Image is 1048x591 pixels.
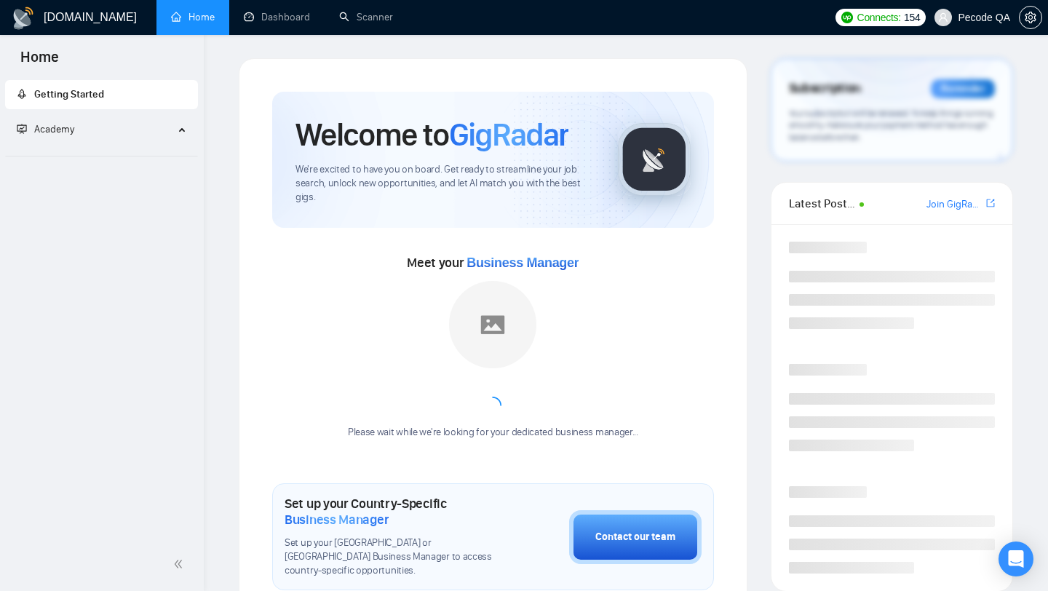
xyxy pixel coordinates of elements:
span: fund-projection-screen [17,124,27,134]
span: GigRadar [449,115,568,154]
div: Reminder [931,79,995,98]
div: Open Intercom Messenger [999,542,1033,576]
a: searchScanner [339,11,393,23]
span: Meet your [407,255,579,271]
a: export [986,197,995,210]
h1: Welcome to [295,115,568,154]
button: setting [1019,6,1042,29]
img: gigradar-logo.png [618,123,691,196]
div: Contact our team [595,529,675,545]
span: Getting Started [34,88,104,100]
span: setting [1020,12,1041,23]
span: Home [9,47,71,77]
button: Contact our team [569,510,702,564]
img: logo [12,7,35,30]
span: Business Manager [285,512,389,528]
a: dashboardDashboard [244,11,310,23]
a: setting [1019,12,1042,23]
span: Latest Posts from the GigRadar Community [789,194,855,213]
span: Connects: [857,9,901,25]
span: 154 [904,9,920,25]
span: We're excited to have you on board. Get ready to streamline your job search, unlock new opportuni... [295,163,595,205]
span: double-left [173,557,188,571]
span: Business Manager [467,255,579,270]
span: Set up your [GEOGRAPHIC_DATA] or [GEOGRAPHIC_DATA] Business Manager to access country-specific op... [285,536,496,578]
span: rocket [17,89,27,99]
span: Subscription [789,76,861,101]
span: user [938,12,948,23]
div: Please wait while we're looking for your dedicated business manager... [339,426,647,440]
li: Getting Started [5,80,198,109]
h1: Set up your Country-Specific [285,496,496,528]
span: Academy [34,123,74,135]
a: Join GigRadar Slack Community [926,197,983,213]
span: Academy [17,123,74,135]
a: homeHome [171,11,215,23]
span: export [986,197,995,209]
img: upwork-logo.png [841,12,853,23]
span: Your subscription will be renewed. To keep things running smoothly, make sure your payment method... [789,108,993,143]
img: placeholder.png [449,281,536,368]
span: loading [484,397,501,414]
li: Academy Homepage [5,150,198,159]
